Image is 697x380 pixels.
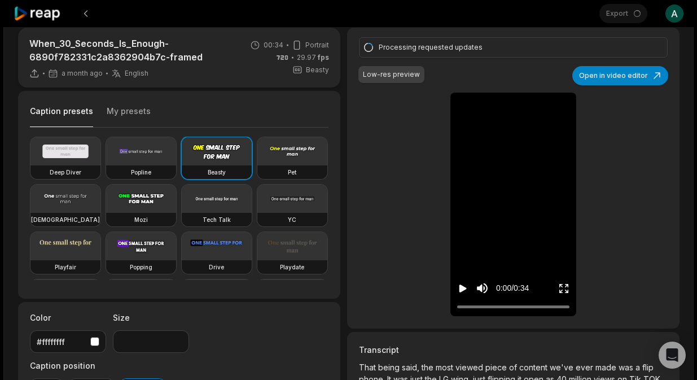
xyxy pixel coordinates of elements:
span: a month ago [62,69,103,78]
span: content [519,362,550,372]
h3: Transcript [359,344,667,356]
span: viewed [455,362,485,372]
h3: Popline [131,168,151,177]
button: My presets [107,106,151,127]
h3: Beasty [208,168,226,177]
div: Low-res preview [363,69,420,80]
label: Size [113,312,189,324]
button: Enter Fullscreen [558,278,569,299]
span: That [359,362,378,372]
span: we've [550,362,576,372]
h3: Playfair [55,263,76,272]
span: 00:34 [264,40,283,50]
span: said, [402,362,422,372]
span: made [595,362,619,372]
h3: Tech Talk [203,215,231,224]
h3: Popping [130,263,152,272]
span: ever [576,362,595,372]
span: flip [642,362,654,372]
button: Caption presets [30,106,93,128]
span: English [125,69,148,78]
h3: Mozi [134,215,148,224]
span: Beasty [306,65,329,75]
span: a [635,362,642,372]
p: When_30_Seconds_Is_Enough-6890f782331c2a8362904b7c-framed [29,37,236,64]
span: the [422,362,436,372]
span: 29.97 [297,53,329,63]
label: Caption position [30,360,165,372]
h3: Pet [288,168,296,177]
button: Mute sound [475,281,489,295]
span: of [509,362,519,372]
button: Play video [457,278,468,299]
span: fps [318,53,329,62]
h3: Deep Diver [50,168,81,177]
div: Processing requested updates [379,42,644,53]
h3: Playdate [280,263,304,272]
span: most [436,362,455,372]
label: Color [30,312,106,324]
span: was [619,362,635,372]
button: Open in video editor [572,66,668,85]
button: #ffffffff [30,330,106,353]
div: #ffffffff [37,336,86,348]
h3: [DEMOGRAPHIC_DATA] [31,215,100,224]
span: piece [485,362,509,372]
h3: YC [288,215,296,224]
span: being [378,362,402,372]
div: 0:00 / 0:34 [496,282,529,294]
h3: Drive [209,263,224,272]
span: Portrait [305,40,329,50]
div: Open Intercom Messenger [659,342,686,369]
